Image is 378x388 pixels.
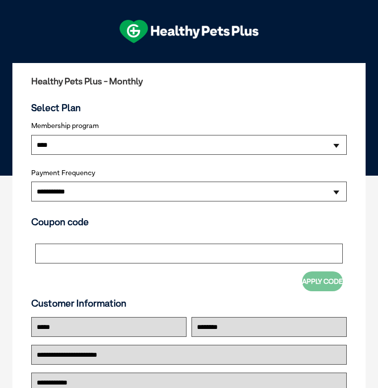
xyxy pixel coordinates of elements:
h3: Customer Information [31,298,347,309]
button: Apply Code [302,271,343,291]
h2: Healthy Pets Plus - Monthly [31,76,347,86]
h3: Select Plan [31,102,347,114]
label: Membership program [31,122,347,130]
img: hpp-logo-landscape-green-white.png [120,20,258,43]
h3: Coupon code [31,216,347,228]
label: Payment Frequency [31,169,95,177]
